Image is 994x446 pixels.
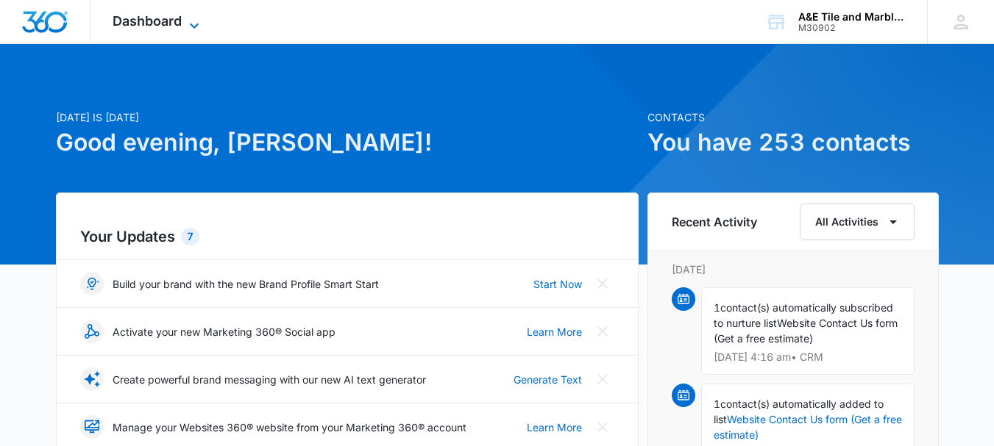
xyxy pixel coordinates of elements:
[56,109,639,125] p: [DATE] is [DATE]
[672,262,915,277] p: [DATE]
[56,125,639,160] h1: Good evening, [PERSON_NAME]!
[533,276,582,292] a: Start Now
[113,324,336,339] p: Activate your new Marketing 360® Social app
[672,213,757,231] h6: Recent Activity
[113,372,426,387] p: Create powerful brand messaging with our new AI text generator
[714,352,902,362] p: [DATE] 4:16 am • CRM
[113,420,466,435] p: Manage your Websites 360® website from your Marketing 360® account
[591,320,614,343] button: Close
[714,398,720,410] span: 1
[514,372,582,387] a: Generate Text
[591,272,614,295] button: Close
[714,398,884,425] span: contact(s) automatically added to list
[647,109,939,125] p: Contacts
[591,415,614,439] button: Close
[714,317,898,345] span: Website Contact Us form (Get a free estimate)
[714,301,720,314] span: 1
[527,420,582,435] a: Learn More
[113,13,182,29] span: Dashboard
[181,228,199,245] div: 7
[800,204,915,240] button: All Activities
[714,301,893,329] span: contact(s) automatically subscribed to nurture list
[527,324,582,339] a: Learn More
[714,413,902,441] a: Website Contact Us form (Get a free estimate)
[647,125,939,160] h1: You have 253 contacts
[798,11,906,23] div: account name
[113,276,379,292] p: Build your brand with the new Brand Profile Smart Start
[798,23,906,33] div: account id
[591,367,614,391] button: Close
[80,226,614,248] h2: Your Updates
